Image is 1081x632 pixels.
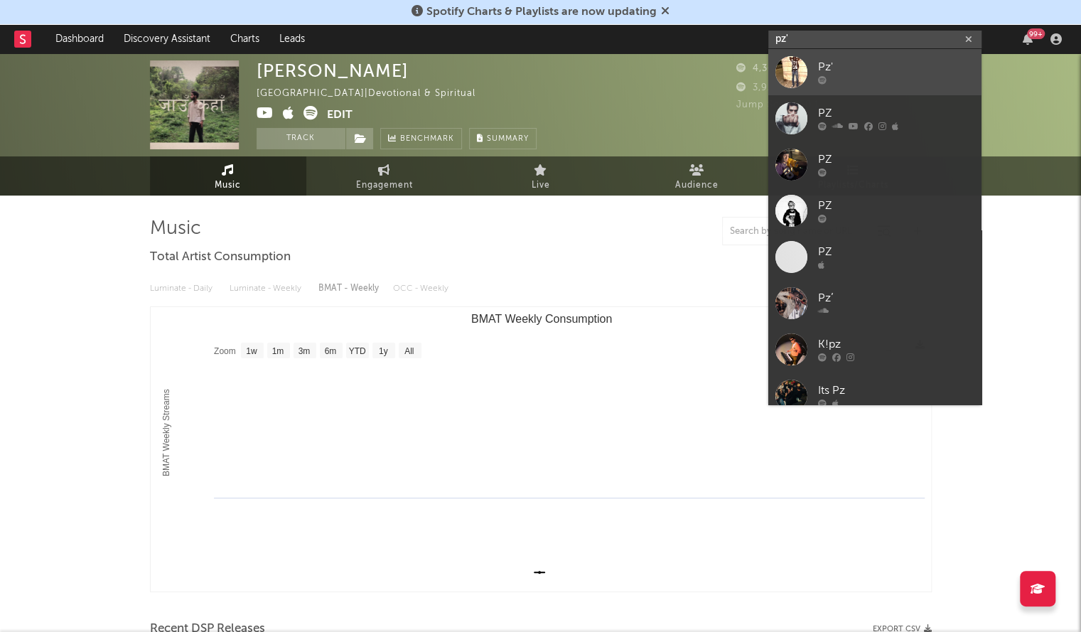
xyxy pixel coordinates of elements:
[257,85,492,102] div: [GEOGRAPHIC_DATA] | Devotional & Spiritual
[45,25,114,53] a: Dashboard
[271,346,284,356] text: 1m
[736,100,819,109] span: Jump Score: 60.1
[380,128,462,149] a: Benchmark
[220,25,269,53] a: Charts
[161,389,171,476] text: BMAT Weekly Streams
[619,156,775,196] a: Audience
[661,6,669,18] span: Dismiss
[469,128,537,149] button: Summary
[306,156,463,196] a: Engagement
[818,59,974,76] div: Pz'
[269,25,315,53] a: Leads
[404,346,414,356] text: All
[768,373,981,419] a: Its Pz
[768,95,981,141] a: PZ
[426,6,657,18] span: Spotify Charts & Playlists are now updating
[257,128,345,149] button: Track
[768,188,981,234] a: PZ
[487,135,529,143] span: Summary
[768,141,981,188] a: PZ
[818,198,974,215] div: PZ
[150,156,306,196] a: Music
[348,346,365,356] text: YTD
[768,326,981,373] a: K!pz
[214,346,236,356] text: Zoom
[768,49,981,95] a: Pz'
[1027,28,1045,39] div: 99 +
[400,131,454,148] span: Benchmark
[327,106,353,124] button: Edit
[818,382,974,400] div: Its Pz
[463,156,619,196] a: Live
[215,177,241,194] span: Music
[257,60,409,81] div: [PERSON_NAME]
[532,177,550,194] span: Live
[470,313,611,325] text: BMAT Weekly Consumption
[246,346,257,356] text: 1w
[1023,33,1033,45] button: 99+
[768,280,981,326] a: Pz’
[818,151,974,168] div: PZ
[356,177,413,194] span: Engagement
[768,31,981,48] input: Search for artists
[818,290,974,307] div: Pz’
[378,346,387,356] text: 1y
[818,244,974,261] div: PZ
[324,346,336,356] text: 6m
[150,249,291,266] span: Total Artist Consumption
[736,64,780,73] span: 4,365
[818,336,974,353] div: K!pz
[736,83,866,92] span: 3,916 Monthly Listeners
[675,177,719,194] span: Audience
[151,307,932,591] svg: BMAT Weekly Consumption
[723,226,873,237] input: Search by song name or URL
[818,105,974,122] div: PZ
[114,25,220,53] a: Discovery Assistant
[298,346,310,356] text: 3m
[768,234,981,280] a: PZ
